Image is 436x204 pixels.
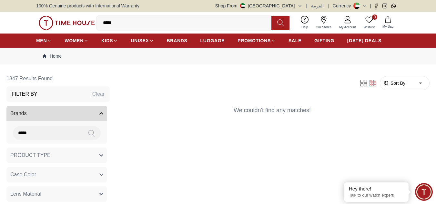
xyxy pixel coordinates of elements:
a: Facebook [374,4,379,8]
div: Hey there! [349,186,404,192]
span: WOMEN [65,37,84,44]
a: Instagram [382,4,387,8]
a: Help [298,15,312,31]
a: MEN [36,35,52,46]
span: PRODUCT TYPE [10,151,51,159]
div: Clear [92,90,105,98]
span: Case Color [10,171,36,179]
a: SALE [289,35,301,46]
button: Case Color [6,167,107,182]
a: LUGGAGE [200,35,225,46]
button: Lens Material [6,186,107,202]
span: MEN [36,37,47,44]
span: Our Stores [313,25,334,30]
a: WOMEN [65,35,88,46]
a: 0Wishlist [360,15,379,31]
span: [DATE] DEALS [347,37,381,44]
span: SALE [289,37,301,44]
button: Brands [6,106,107,121]
span: Lens Material [10,190,41,198]
a: Home [43,53,62,59]
span: PROMOTIONS [238,37,271,44]
span: Sort By: [389,80,407,86]
a: PROMOTIONS [238,35,276,46]
span: Wishlist [361,25,377,30]
p: Talk to our watch expert! [349,193,404,198]
span: My Bag [380,24,396,29]
a: GIFTING [314,35,334,46]
nav: Breadcrumb [36,48,400,64]
img: United Arab Emirates [240,3,245,8]
img: ... [39,16,95,30]
div: Chat Widget [415,183,433,201]
span: My Account [337,25,359,30]
span: | [370,3,371,9]
span: 0 [372,15,377,20]
a: BRANDS [167,35,188,46]
button: العربية [311,3,324,9]
span: Brands [10,110,27,117]
span: | [306,3,308,9]
div: We couldn't find any matches! [115,98,430,125]
span: | [328,3,329,9]
a: [DATE] DEALS [347,35,381,46]
span: UNISEX [131,37,149,44]
a: UNISEX [131,35,154,46]
button: PRODUCT TYPE [6,148,107,163]
a: Whatsapp [391,4,396,8]
h6: 1347 Results Found [6,71,110,86]
a: Our Stores [312,15,335,31]
span: BRANDS [167,37,188,44]
span: GIFTING [314,37,334,44]
button: My Bag [379,15,397,30]
a: KIDS [101,35,118,46]
span: KIDS [101,37,113,44]
div: Currency [333,3,354,9]
h3: Filter By [12,90,37,98]
span: Help [299,25,311,30]
button: Sort By: [383,80,407,86]
span: 100% Genuine products with International Warranty [36,3,139,9]
button: Shop From[GEOGRAPHIC_DATA] [215,3,302,9]
span: LUGGAGE [200,37,225,44]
